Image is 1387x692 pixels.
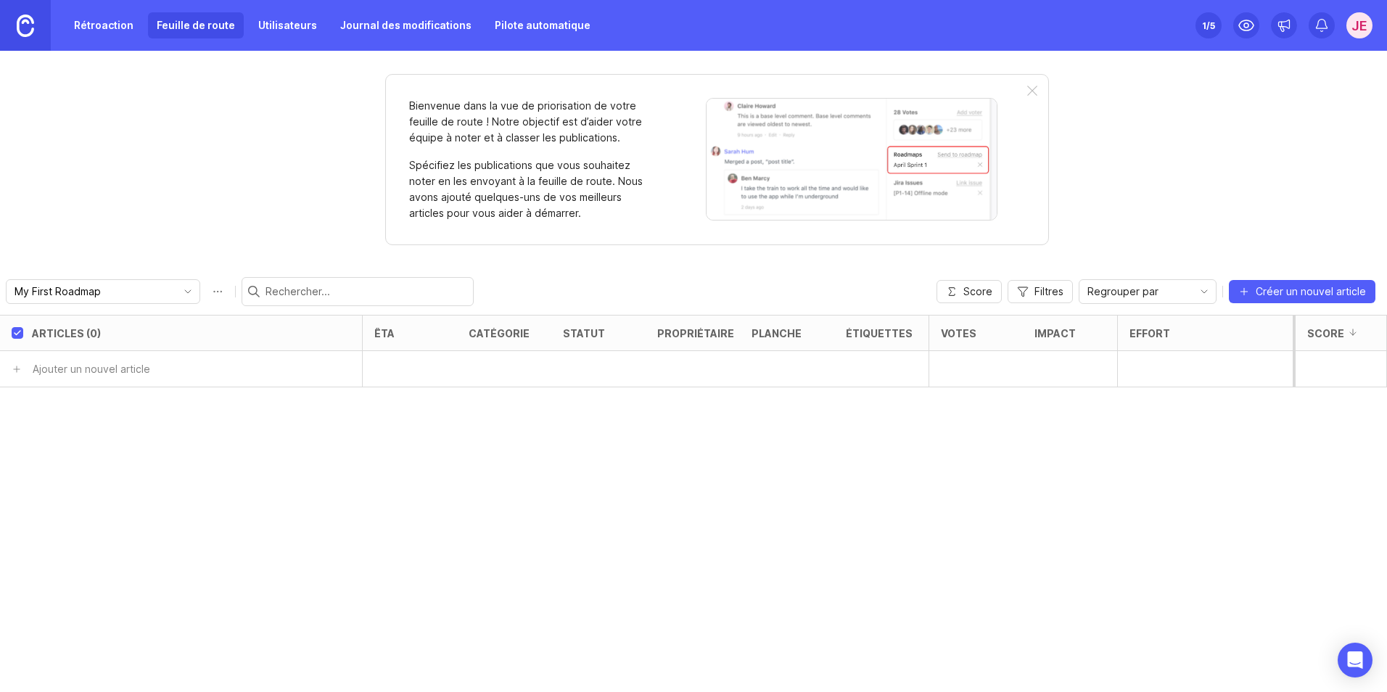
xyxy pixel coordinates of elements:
div: Ouvrez Intercom Messenger [1338,643,1372,677]
a: Utilisateurs [250,12,326,38]
button: Je [1346,12,1372,38]
a: Journal des modifications [332,12,480,38]
input: Ma première feuille de route [15,284,175,300]
input: Rechercher... [266,284,467,300]
img: Lorsque vous consultez un message, vous pouvez l’envoyer à une feuille de route [706,98,997,221]
svg: Icône de bascule [176,286,199,297]
span: Regrouper par [1087,284,1158,300]
p: Bienvenue dans la vue de priorisation de votre feuille de route ! Notre objectif est d’aider votr... [409,98,656,146]
div: Impact [1034,328,1076,339]
div: Effort [1129,328,1170,339]
font: 1 /5 [1202,20,1215,31]
svg: Icône de bascule [1193,286,1216,297]
div: Votes [941,328,976,339]
div: propriétaire [657,328,734,339]
div: Basculer le menu [1079,279,1217,304]
span: Score [963,284,992,299]
a: Rétroaction [65,12,142,38]
div: Ajouter un nouvel article [33,361,150,377]
div: planche [752,328,802,339]
button: Créer un nouvel article [1229,280,1375,303]
div: catégorie [469,328,530,339]
a: Feuille de route [148,12,244,38]
div: Basculer le menu [6,279,200,304]
div: êta [374,328,395,339]
font: Pilote automatique [495,19,590,32]
span: Créer un nouvel article [1256,284,1366,299]
div: étiquettes [846,328,913,339]
button: Filtres [1008,280,1073,303]
img: Maison astucieuse [17,15,34,37]
button: 1/5 [1195,12,1222,38]
div: Articles (0) [32,328,101,339]
div: statut [563,328,605,339]
button: Score [937,280,1002,303]
p: Spécifiez les publications que vous souhaitez noter en les envoyant à la feuille de route. Nous a... [409,157,656,221]
div: Score [1307,328,1344,339]
span: Filtres [1034,284,1063,299]
a: Pilote automatique [486,12,599,38]
button: Options de feuille de route [206,280,229,303]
